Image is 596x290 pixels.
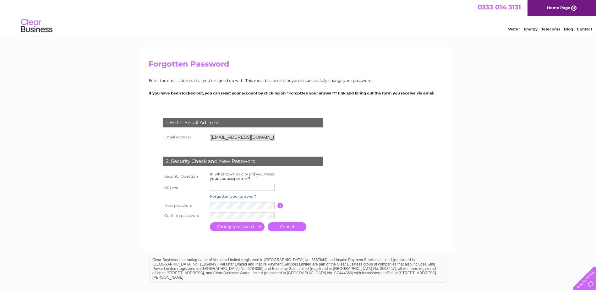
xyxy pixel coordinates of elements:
th: Confirm password [161,211,208,221]
a: Cancel [268,222,306,231]
a: Contact [577,27,592,31]
a: Blog [564,27,573,31]
a: Energy [524,27,538,31]
th: Answer [161,182,208,192]
a: Telecoms [541,27,560,31]
a: 0333 014 3131 [478,3,521,11]
label: In what town or city did you meet your spouse/partner? [210,172,274,181]
a: Forgotten your answer? [210,194,256,199]
p: Enter the email address that you're signed up with. This must be correct for you to successfully ... [149,78,448,83]
div: Clear Business is a trading name of Verastar Limited (registered in [GEOGRAPHIC_DATA] No. 3667643... [150,3,447,30]
input: Submit [210,222,265,231]
h2: Forgotten Password [149,60,448,72]
div: 2. Security Check and New Password [163,157,323,166]
div: 1. Enter Email Address [163,118,323,127]
a: Water [508,27,520,31]
p: If you have been locked out, you can reset your account by clicking on “Forgotten your answer?” l... [149,90,448,96]
img: logo.png [21,16,53,35]
th: Security Question [161,170,208,182]
input: Information [277,203,283,208]
th: New password [161,201,208,211]
th: Email Address [161,132,208,142]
